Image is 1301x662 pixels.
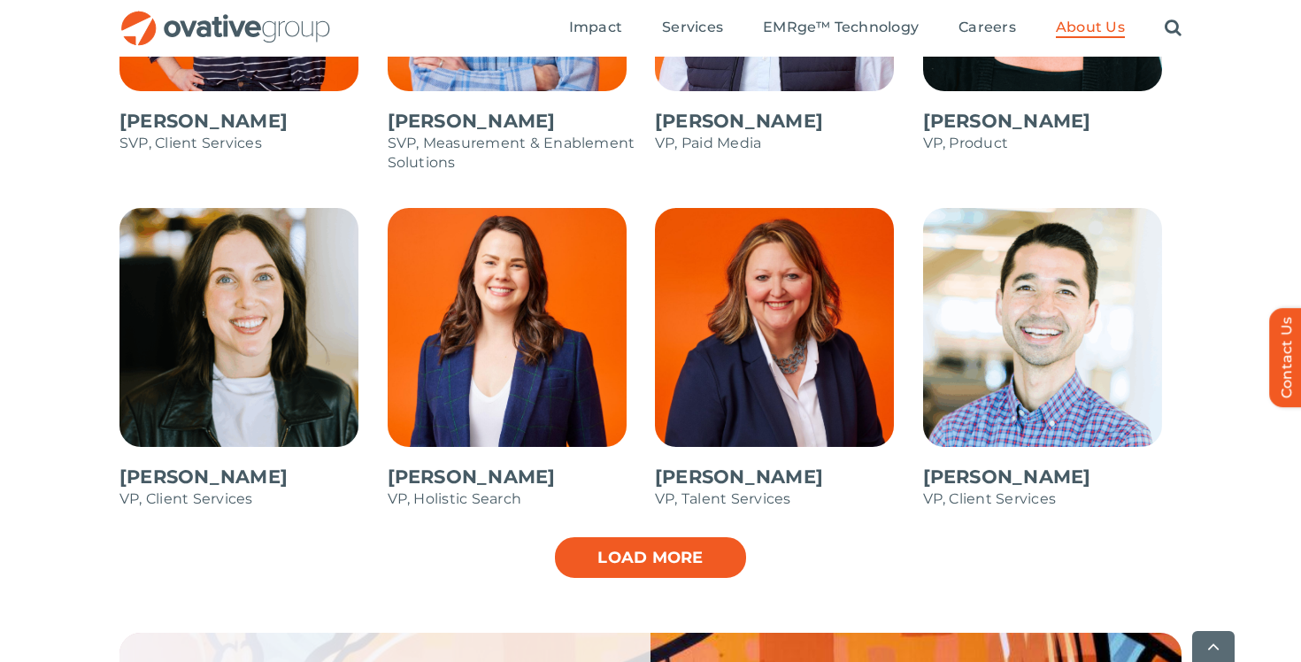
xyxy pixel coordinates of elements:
a: About Us [1056,19,1125,38]
a: Impact [569,19,622,38]
a: Load more [553,535,748,580]
span: Services [662,19,723,36]
span: EMRge™ Technology [763,19,919,36]
a: OG_Full_horizontal_RGB [119,9,332,26]
span: About Us [1056,19,1125,36]
a: Services [662,19,723,38]
a: EMRge™ Technology [763,19,919,38]
span: Careers [958,19,1016,36]
a: Search [1165,19,1182,38]
span: Impact [569,19,622,36]
a: Careers [958,19,1016,38]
